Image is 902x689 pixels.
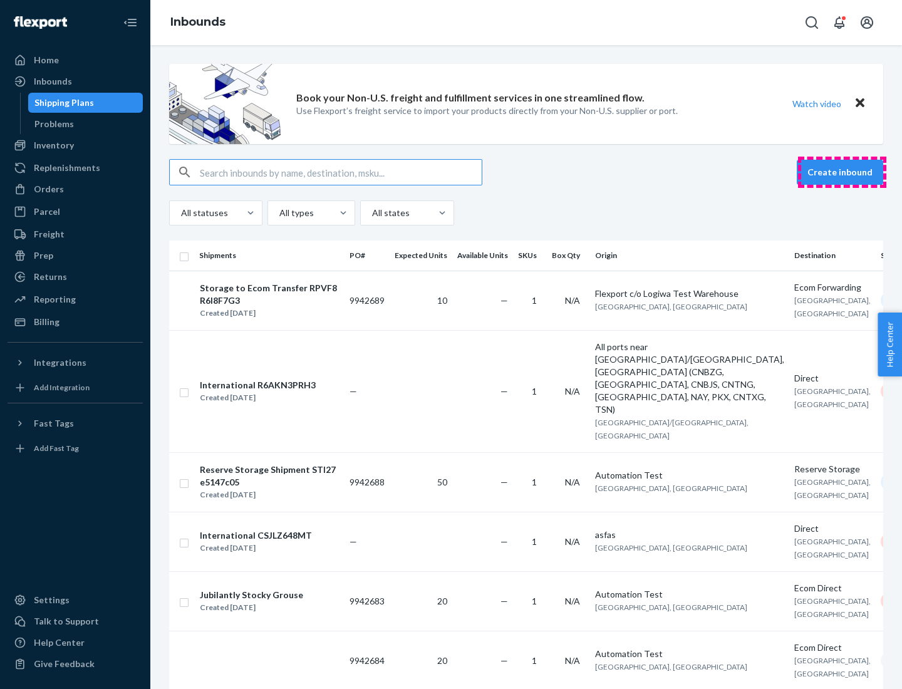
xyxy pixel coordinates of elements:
[794,386,871,409] span: [GEOGRAPHIC_DATA], [GEOGRAPHIC_DATA]
[345,271,390,330] td: 9942689
[500,536,508,547] span: —
[595,648,784,660] div: Automation Test
[34,96,94,109] div: Shipping Plans
[784,95,849,113] button: Watch video
[8,413,143,433] button: Fast Tags
[200,379,316,391] div: International R6AKN3PRH3
[595,529,784,541] div: asfas
[794,477,871,500] span: [GEOGRAPHIC_DATA], [GEOGRAPHIC_DATA]
[118,10,143,35] button: Close Navigation
[34,54,59,66] div: Home
[500,596,508,606] span: —
[500,386,508,396] span: —
[34,636,85,649] div: Help Center
[565,536,580,547] span: N/A
[595,543,747,552] span: [GEOGRAPHIC_DATA], [GEOGRAPHIC_DATA]
[797,160,883,185] button: Create inbound
[565,477,580,487] span: N/A
[345,241,390,271] th: PO#
[8,654,143,674] button: Give Feedback
[34,249,53,262] div: Prep
[200,282,339,307] div: Storage to Ecom Transfer RPVF8R6I8F7G3
[345,452,390,512] td: 9942688
[8,71,143,91] a: Inbounds
[200,542,312,554] div: Created [DATE]
[565,386,580,396] span: N/A
[500,295,508,306] span: —
[565,655,580,666] span: N/A
[794,656,871,678] span: [GEOGRAPHIC_DATA], [GEOGRAPHIC_DATA]
[547,241,590,271] th: Box Qty
[852,95,868,113] button: Close
[34,382,90,393] div: Add Integration
[789,241,876,271] th: Destination
[34,615,99,628] div: Talk to Support
[34,356,86,369] div: Integrations
[34,658,95,670] div: Give Feedback
[595,341,784,416] div: All ports near [GEOGRAPHIC_DATA]/[GEOGRAPHIC_DATA], [GEOGRAPHIC_DATA] (CNBZG, [GEOGRAPHIC_DATA], ...
[14,16,67,29] img: Flexport logo
[8,179,143,199] a: Orders
[794,582,871,594] div: Ecom Direct
[8,353,143,373] button: Integrations
[8,378,143,398] a: Add Integration
[532,536,537,547] span: 1
[437,655,447,666] span: 20
[194,241,345,271] th: Shipments
[595,418,749,440] span: [GEOGRAPHIC_DATA]/[GEOGRAPHIC_DATA], [GEOGRAPHIC_DATA]
[28,114,143,134] a: Problems
[794,522,871,535] div: Direct
[34,162,100,174] div: Replenishments
[34,75,72,88] div: Inbounds
[278,207,279,219] input: All types
[34,205,60,218] div: Parcel
[532,655,537,666] span: 1
[8,289,143,309] a: Reporting
[34,316,60,328] div: Billing
[28,93,143,113] a: Shipping Plans
[160,4,236,41] ol: breadcrumbs
[390,241,452,271] th: Expected Units
[8,158,143,178] a: Replenishments
[200,601,303,614] div: Created [DATE]
[8,224,143,244] a: Freight
[200,391,316,404] div: Created [DATE]
[34,139,74,152] div: Inventory
[590,241,789,271] th: Origin
[595,469,784,482] div: Automation Test
[200,489,339,501] div: Created [DATE]
[34,293,76,306] div: Reporting
[8,438,143,458] a: Add Fast Tag
[200,529,312,542] div: International CSJLZ648MT
[34,594,70,606] div: Settings
[532,386,537,396] span: 1
[34,228,65,241] div: Freight
[371,207,372,219] input: All states
[595,603,747,612] span: [GEOGRAPHIC_DATA], [GEOGRAPHIC_DATA]
[350,536,357,547] span: —
[437,477,447,487] span: 50
[8,202,143,222] a: Parcel
[595,662,747,671] span: [GEOGRAPHIC_DATA], [GEOGRAPHIC_DATA]
[34,271,67,283] div: Returns
[500,477,508,487] span: —
[345,571,390,631] td: 9942683
[350,386,357,396] span: —
[200,464,339,489] div: Reserve Storage Shipment STI27e5147c05
[794,372,871,385] div: Direct
[794,296,871,318] span: [GEOGRAPHIC_DATA], [GEOGRAPHIC_DATA]
[8,267,143,287] a: Returns
[794,463,871,475] div: Reserve Storage
[565,596,580,606] span: N/A
[532,596,537,606] span: 1
[8,590,143,610] a: Settings
[794,596,871,619] span: [GEOGRAPHIC_DATA], [GEOGRAPHIC_DATA]
[296,91,645,105] p: Book your Non-U.S. freight and fulfillment services in one streamlined flow.
[794,641,871,654] div: Ecom Direct
[200,307,339,319] div: Created [DATE]
[532,477,537,487] span: 1
[794,537,871,559] span: [GEOGRAPHIC_DATA], [GEOGRAPHIC_DATA]
[827,10,852,35] button: Open notifications
[8,135,143,155] a: Inventory
[595,288,784,300] div: Flexport c/o Logiwa Test Warehouse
